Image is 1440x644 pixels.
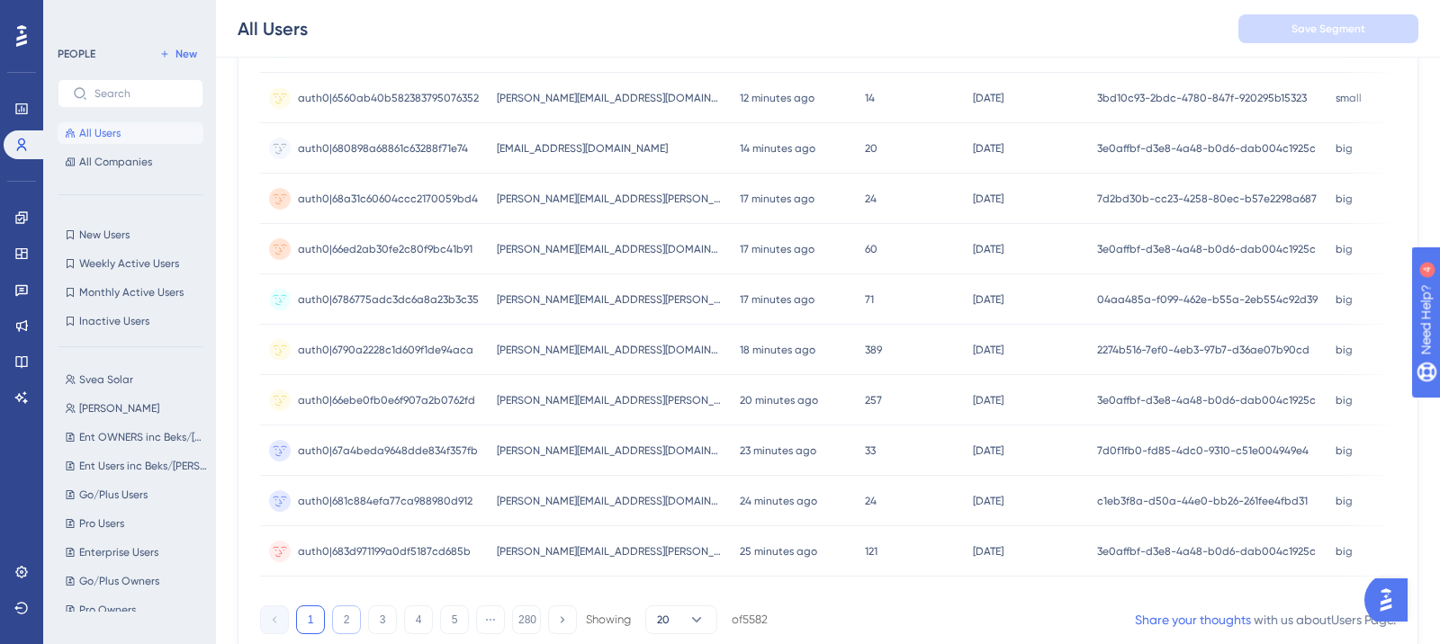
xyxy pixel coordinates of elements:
span: auth0|683d971199a0df5187cd685b [298,544,471,559]
span: auth0|67a4beda9648dde834f357fb [298,443,478,458]
button: Go/Plus Owners [58,570,214,592]
span: big [1336,544,1353,559]
span: [PERSON_NAME][EMAIL_ADDRESS][DOMAIN_NAME] [497,494,722,508]
span: big [1336,292,1353,307]
span: User [1394,242,1416,256]
button: New [153,43,203,65]
button: Go/Plus Users [58,484,214,505]
span: User [1394,494,1416,508]
time: 23 minutes ago [740,444,816,457]
span: 257 [865,393,882,407]
span: [PERSON_NAME][EMAIL_ADDRESS][PERSON_NAME][DOMAIN_NAME] [497,292,722,307]
span: Ent OWNERS inc Beks/[PERSON_NAME] [79,430,207,444]
span: Weekly Active Users [79,256,179,271]
time: 25 minutes ago [740,545,817,558]
span: 14 [865,91,875,105]
button: 20 [645,605,717,634]
button: Monthly Active Users [58,282,203,303]
button: 1 [296,605,325,634]
span: Save Segment [1291,22,1365,36]
span: [PERSON_NAME][EMAIL_ADDRESS][DOMAIN_NAME] [497,91,722,105]
span: Monthly Active Users [79,285,184,300]
time: [DATE] [973,142,1003,155]
time: [DATE] [973,192,1003,205]
span: 3e0affbf-d3e8-4a48-b0d6-dab004c1925c [1097,242,1316,256]
span: auth0|68a31c60604ccc2170059bd4 [298,192,478,206]
button: Inactive Users [58,310,203,332]
div: Showing [586,612,631,628]
span: big [1336,443,1353,458]
time: [DATE] [973,545,1003,558]
time: [DATE] [973,495,1003,507]
div: 4 [125,9,130,23]
button: Enterprise Users [58,541,214,563]
span: User [1394,141,1416,156]
button: Ent Users inc Beks/[PERSON_NAME] [58,455,214,477]
iframe: UserGuiding AI Assistant Launcher [1364,573,1418,627]
time: [DATE] [973,243,1003,255]
time: [DATE] [973,344,1003,356]
span: auth0|66ed2ab30fe2c80f9bc41b91 [298,242,472,256]
span: 7d2bd30b-cc23-4258-80ec-b57e2298a687 [1097,192,1317,206]
span: Owner [1394,192,1427,206]
span: auth0|6790a2228c1d609f1de94aca [298,343,473,357]
span: Inactive Users [79,314,149,328]
span: User [1394,443,1416,458]
span: [PERSON_NAME][EMAIL_ADDRESS][DOMAIN_NAME] [497,242,722,256]
time: [DATE] [973,394,1003,407]
span: big [1336,343,1353,357]
time: [DATE] [973,293,1003,306]
time: 18 minutes ago [740,344,815,356]
span: All Companies [79,155,152,169]
button: Pro Users [58,513,214,534]
span: [PERSON_NAME][EMAIL_ADDRESS][PERSON_NAME][DOMAIN_NAME] [497,393,722,407]
button: All Companies [58,151,203,173]
div: PEOPLE [58,47,95,61]
span: [PERSON_NAME][EMAIL_ADDRESS][PERSON_NAME][DOMAIN_NAME] [497,544,722,559]
time: 17 minutes ago [740,192,814,205]
time: [DATE] [973,444,1003,457]
span: Need Help? [42,4,112,26]
span: New Users [79,228,130,242]
span: big [1336,141,1353,156]
span: 60 [865,242,877,256]
span: 3bd10c93-2bdc-4780-847f-920295b15323 [1097,91,1307,105]
span: big [1336,393,1353,407]
span: 3e0affbf-d3e8-4a48-b0d6-dab004c1925c [1097,393,1316,407]
span: Svea Solar [79,372,133,387]
span: [EMAIL_ADDRESS][DOMAIN_NAME] [497,141,668,156]
span: New [175,47,197,61]
button: New Users [58,224,203,246]
span: auth0|6786775adc3dc6a8a23b3c35 [298,292,479,307]
a: Share your thoughts [1135,613,1251,627]
span: 20 [657,613,670,627]
button: Save Segment [1238,14,1418,43]
time: 24 minutes ago [740,495,817,507]
button: Weekly Active Users [58,253,203,274]
time: 14 minutes ago [740,142,815,155]
button: All Users [58,122,203,144]
span: Pro Users [79,516,124,531]
span: [PERSON_NAME][EMAIL_ADDRESS][PERSON_NAME][DOMAIN_NAME] [497,192,722,206]
span: 20 [865,141,877,156]
span: Owner [1394,343,1427,357]
span: c1eb3f8a-d50a-44e0-bb26-261fee4fbd31 [1097,494,1308,508]
span: 71 [865,292,874,307]
span: auth0|66ebe0fb0e6f907a2b0762fd [298,393,475,407]
span: 33 [865,443,876,458]
span: 121 [865,544,877,559]
span: auth0|6560ab40b582383795076352 [298,91,479,105]
button: [PERSON_NAME] [58,398,214,419]
span: Go/Plus Owners [79,574,159,588]
button: 280 [512,605,541,634]
span: 04aa485a-f099-462e-b55a-2eb554c92d39 [1097,292,1318,307]
span: Ent Users inc Beks/[PERSON_NAME] [79,459,207,473]
input: Search [94,87,188,100]
span: All Users [79,126,121,140]
time: [DATE] [973,92,1003,104]
span: 3e0affbf-d3e8-4a48-b0d6-dab004c1925c [1097,544,1316,559]
span: [PERSON_NAME][EMAIL_ADDRESS][DOMAIN_NAME] [497,343,722,357]
span: auth0|681c884efa77ca988980d912 [298,494,472,508]
span: 24 [865,192,877,206]
button: 3 [368,605,397,634]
